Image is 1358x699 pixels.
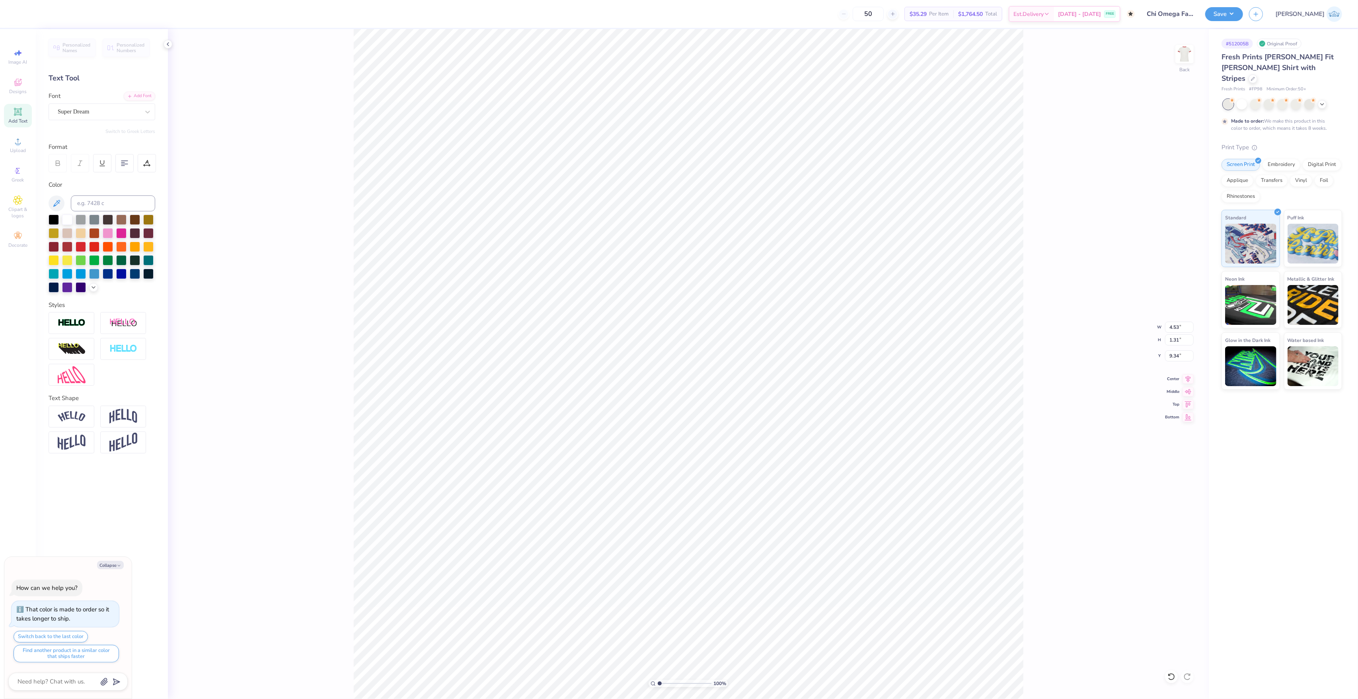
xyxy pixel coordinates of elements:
span: Fresh Prints [1222,86,1245,93]
button: Collapse [97,561,124,569]
span: Greek [12,177,24,183]
div: Text Shape [49,394,155,403]
div: Screen Print [1222,159,1260,171]
span: Metallic & Glitter Ink [1288,275,1335,283]
img: Stroke [58,318,86,328]
span: Fresh Prints [PERSON_NAME] Fit [PERSON_NAME] Shirt with Stripes [1222,52,1334,83]
div: Vinyl [1290,175,1312,187]
span: # FP98 [1249,86,1263,93]
div: Print Type [1222,143,1342,152]
span: Minimum Order: 50 + [1266,86,1306,93]
div: Styles [49,301,155,310]
span: $1,764.50 [958,10,983,18]
div: Applique [1222,175,1253,187]
button: Switch back to the last color [14,631,88,642]
div: We make this product in this color to order, which means it takes 8 weeks. [1231,117,1329,132]
div: How can we help you? [16,584,78,592]
img: Shadow [109,318,137,328]
span: [PERSON_NAME] [1276,10,1325,19]
img: Back [1177,46,1192,62]
span: Top [1165,402,1179,407]
input: e.g. 7428 c [71,195,155,211]
span: Water based Ink [1288,336,1324,344]
div: Format [49,143,156,152]
span: Bottom [1165,414,1179,420]
span: Designs [9,88,27,95]
div: Transfers [1256,175,1288,187]
a: [PERSON_NAME] [1276,6,1342,22]
img: Rise [109,433,137,452]
img: Josephine Amber Orros [1327,6,1342,22]
strong: Made to order: [1231,118,1264,124]
img: Arch [109,409,137,424]
img: Glow in the Dark Ink [1225,346,1276,386]
button: Find another product in a similar color that ships faster [14,645,119,662]
span: Total [985,10,997,18]
span: Clipart & logos [4,206,32,219]
img: Standard [1225,224,1276,264]
div: Embroidery [1263,159,1300,171]
span: 100 % [713,680,726,687]
img: Free Distort [58,366,86,383]
div: Color [49,180,155,189]
span: FREE [1106,11,1114,17]
div: Text Tool [49,73,155,84]
span: Est. Delivery [1013,10,1044,18]
span: Add Text [8,118,27,124]
span: Neon Ink [1225,275,1245,283]
input: – – [853,7,884,21]
div: That color is made to order so it takes longer to ship. [16,605,109,623]
div: Add Font [124,92,155,101]
span: Glow in the Dark Ink [1225,336,1270,344]
span: Image AI [9,59,27,65]
img: Neon Ink [1225,285,1276,325]
div: Back [1179,66,1190,73]
span: Personalized Names [62,42,91,53]
input: Untitled Design [1141,6,1199,22]
div: Original Proof [1257,39,1301,49]
span: Middle [1165,389,1179,394]
img: Arc [58,411,86,422]
div: Digital Print [1303,159,1341,171]
span: Decorate [8,242,27,248]
img: Negative Space [109,344,137,353]
div: Rhinestones [1222,191,1260,203]
span: Center [1165,376,1179,382]
span: Standard [1225,213,1246,222]
button: Switch to Greek Letters [105,128,155,135]
span: $35.29 [910,10,927,18]
span: [DATE] - [DATE] [1058,10,1101,18]
button: Save [1205,7,1243,21]
img: Metallic & Glitter Ink [1288,285,1339,325]
span: Per Item [929,10,949,18]
img: Flag [58,435,86,450]
span: Puff Ink [1288,213,1304,222]
div: Foil [1315,175,1333,187]
label: Font [49,92,60,101]
img: 3d Illusion [58,343,86,355]
span: Personalized Numbers [117,42,145,53]
img: Puff Ink [1288,224,1339,264]
span: Upload [10,147,26,154]
div: # 512005B [1222,39,1253,49]
img: Water based Ink [1288,346,1339,386]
